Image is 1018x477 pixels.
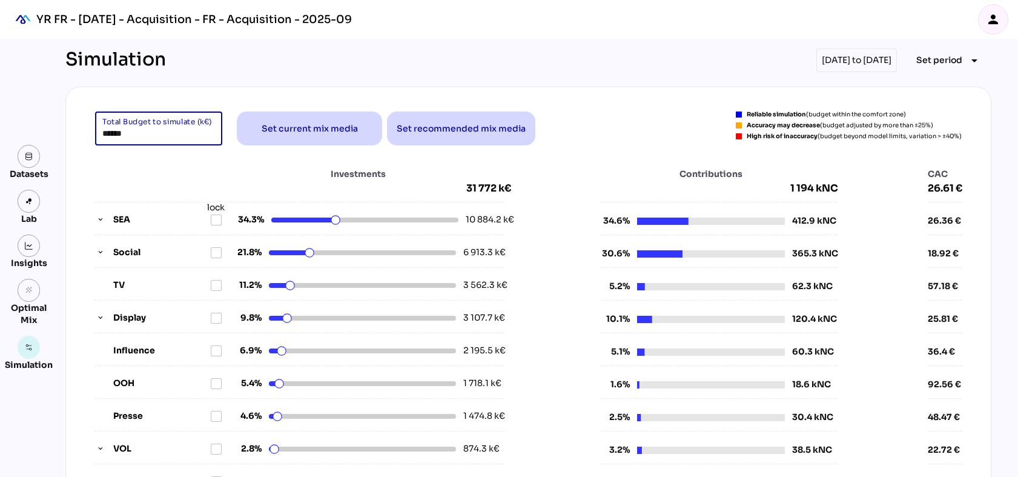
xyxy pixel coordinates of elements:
div: 10 884.2 k€ [466,213,504,226]
div: (budget beyond model limits, variation > ±40%) [747,133,962,139]
img: lab.svg [25,197,33,205]
img: settings.svg [25,343,33,352]
div: 365.3 kNC [792,247,838,260]
span: 1.6% [601,378,630,391]
span: Investments [265,168,452,180]
span: 10.1% [601,313,630,325]
label: Influence [113,344,210,357]
div: 3 562.3 k€ [463,279,502,292]
i: grain [25,286,33,295]
div: 25.81 € [928,313,962,325]
div: 3 107.7 k€ [463,312,502,324]
div: Simulation [5,359,53,371]
span: 2.8% [233,442,262,455]
div: Insights [11,257,47,269]
span: 1 194 kNC [601,182,839,195]
strong: Accuracy may decrease [747,121,820,129]
span: 6.9% [233,344,262,357]
label: VOL [113,442,210,455]
span: 34.3% [235,213,264,226]
div: 18.6 kNC [792,378,831,391]
span: Set period [916,53,962,67]
label: Social [113,246,210,259]
span: 3.2% [601,444,630,456]
span: 5.1% [601,345,630,358]
span: 34.6% [601,215,630,227]
div: 36.4 € [928,345,962,358]
button: Set recommended mix media [387,112,535,145]
div: mediaROI [10,6,36,33]
div: 874.3 k€ [463,442,502,455]
label: Presse [113,410,210,422]
div: 22.72 € [928,444,962,456]
span: 26.61 € [928,182,962,195]
label: TV [113,279,210,292]
label: SEA [113,213,210,226]
img: data.svg [25,152,33,161]
div: YR FR - [DATE] - Acquisition - FR - Acquisition - 2025-09 [36,12,352,27]
div: Lab [16,213,42,225]
span: Set current mix media [262,121,358,136]
label: OOH [113,377,210,390]
input: Total Budget to simulate (k€) [102,112,215,145]
span: 11.2% [233,279,262,292]
span: 21.8% [233,246,262,259]
div: 62.3 kNC [792,280,833,293]
div: 38.5 kNC [792,444,832,456]
label: Display [113,312,210,324]
span: Contributions [637,168,785,180]
div: lock [207,201,225,214]
span: 4.6% [233,410,262,422]
button: Set current mix media [237,112,382,145]
span: 9.8% [233,312,262,324]
div: Simulation [65,48,166,72]
div: 6 913.3 k€ [463,246,502,259]
div: 60.3 kNC [792,345,834,358]
img: graph.svg [25,242,33,250]
strong: Reliable simulation [747,110,806,118]
div: 18.92 € [928,247,962,259]
div: 30.4 kNC [792,411,833,424]
div: Optimal Mix [5,302,53,326]
div: [DATE] to [DATE] [816,48,897,72]
div: 26.36 € [928,215,962,227]
div: (budget adjusted by more than ±25%) [747,122,933,128]
strong: High risk of inaccuracy [747,132,818,140]
span: Set recommended mix media [397,121,526,136]
div: 57.18 € [928,280,962,292]
div: 48.47 € [928,411,962,423]
div: 2 195.5 k€ [463,344,502,357]
span: 5.2% [601,280,630,293]
span: CAC [928,168,962,180]
i: arrow_drop_down [967,53,982,68]
span: 5.4% [233,377,262,390]
div: 412.9 kNC [792,215,836,227]
span: 31 772 k€ [466,182,511,195]
span: 2.5% [601,411,630,424]
div: 1 474.8 k€ [463,410,502,422]
span: 30.6% [601,247,630,260]
i: person [986,12,1000,27]
div: 1 718.1 k€ [463,377,502,390]
div: 120.4 kNC [792,313,837,325]
button: Expand "Set period" [907,50,991,72]
div: (budget within the comfort zone) [747,112,906,118]
div: 92.56 € [928,378,962,390]
div: Datasets [10,168,48,180]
